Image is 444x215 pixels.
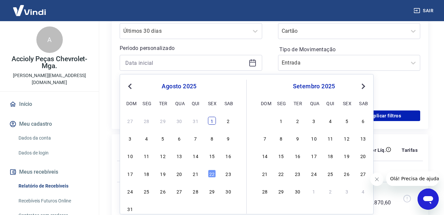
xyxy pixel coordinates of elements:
[343,187,351,195] div: Choose sexta-feira, 3 de outubro de 2025
[8,165,91,179] button: Meus recebíveis
[277,117,285,125] div: Choose segunda-feira, 1 de setembro de 2025
[142,117,150,125] div: Choose segunda-feira, 28 de julho de 2025
[412,5,436,17] button: Sair
[142,187,150,195] div: Choose segunda-feira, 25 de agosto de 2025
[359,82,367,90] button: Next Month
[36,26,63,53] div: A
[310,152,318,160] div: Choose quarta-feira, 17 de setembro de 2025
[192,170,200,178] div: Choose quinta-feira, 21 de agosto de 2025
[142,170,150,178] div: Choose segunda-feira, 18 de agosto de 2025
[208,99,216,107] div: sex
[192,117,200,125] div: Choose quinta-feira, 31 de julho de 2025
[326,117,334,125] div: Choose quinta-feira, 4 de setembro de 2025
[192,99,200,107] div: qui
[343,170,351,178] div: Choose sexta-feira, 26 de setembro de 2025
[277,170,285,178] div: Choose segunda-feira, 22 de setembro de 2025
[175,187,183,195] div: Choose quarta-feira, 27 de agosto de 2025
[208,170,216,178] div: Choose sexta-feira, 22 de agosto de 2025
[224,205,232,213] div: Choose sábado, 6 de setembro de 2025
[277,134,285,142] div: Choose segunda-feira, 8 de setembro de 2025
[261,117,269,125] div: Choose domingo, 31 de agosto de 2025
[126,152,134,160] div: Choose domingo, 10 de agosto de 2025
[159,187,167,195] div: Choose terça-feira, 26 de agosto de 2025
[326,152,334,160] div: Choose quinta-feira, 18 de setembro de 2025
[277,152,285,160] div: Choose segunda-feira, 15 de setembro de 2025
[418,189,439,210] iframe: Botão para abrir a janela de mensagens
[8,117,91,131] button: Meu cadastro
[208,152,216,160] div: Choose sexta-feira, 15 de agosto de 2025
[159,205,167,213] div: Choose terça-feira, 2 de setembro de 2025
[359,117,367,125] div: Choose sábado, 6 de setembro de 2025
[126,82,134,90] button: Previous Month
[16,131,91,145] a: Dados da conta
[224,170,232,178] div: Choose sábado, 23 de agosto de 2025
[359,152,367,160] div: Choose sábado, 20 de setembro de 2025
[343,99,351,107] div: sex
[261,152,269,160] div: Choose domingo, 14 de setembro de 2025
[277,187,285,195] div: Choose segunda-feira, 29 de setembro de 2025
[294,170,302,178] div: Choose terça-feira, 23 de setembro de 2025
[125,116,233,214] div: month 2025-08
[5,72,94,86] p: [PERSON_NAME][EMAIL_ADDRESS][DOMAIN_NAME]
[159,99,167,107] div: ter
[4,5,56,10] span: Olá! Precisa de ajuda?
[192,134,200,142] div: Choose quinta-feira, 7 de agosto de 2025
[142,205,150,213] div: Choose segunda-feira, 1 de setembro de 2025
[142,152,150,160] div: Choose segunda-feira, 11 de agosto de 2025
[208,187,216,195] div: Choose sexta-feira, 29 de agosto de 2025
[224,117,232,125] div: Choose sábado, 2 de agosto de 2025
[8,0,51,21] img: Vindi
[260,116,368,196] div: month 2025-09
[294,117,302,125] div: Choose terça-feira, 2 de setembro de 2025
[402,147,418,153] p: Tarifas
[326,187,334,195] div: Choose quinta-feira, 2 de outubro de 2025
[16,146,91,160] a: Dados de login
[208,205,216,213] div: Choose sexta-feira, 5 de setembro de 2025
[142,134,150,142] div: Choose segunda-feira, 4 de agosto de 2025
[294,134,302,142] div: Choose terça-feira, 9 de setembro de 2025
[120,44,262,52] p: Período personalizado
[159,117,167,125] div: Choose terça-feira, 29 de julho de 2025
[351,110,420,121] button: Aplicar filtros
[224,152,232,160] div: Choose sábado, 16 de agosto de 2025
[326,134,334,142] div: Choose quinta-feira, 11 de setembro de 2025
[5,56,94,69] p: Accioly Peças Chevrolet-Mga.
[343,134,351,142] div: Choose sexta-feira, 12 de setembro de 2025
[175,205,183,213] div: Choose quarta-feira, 3 de setembro de 2025
[125,82,233,90] div: agosto 2025
[359,99,367,107] div: sab
[343,152,351,160] div: Choose sexta-feira, 19 de setembro de 2025
[326,170,334,178] div: Choose quinta-feira, 25 de setembro de 2025
[126,117,134,125] div: Choose domingo, 27 de julho de 2025
[224,99,232,107] div: sab
[175,99,183,107] div: qua
[126,170,134,178] div: Choose domingo, 17 de agosto de 2025
[261,170,269,178] div: Choose domingo, 21 de setembro de 2025
[192,187,200,195] div: Choose quinta-feira, 28 de agosto de 2025
[310,134,318,142] div: Choose quarta-feira, 10 de setembro de 2025
[261,187,269,195] div: Choose domingo, 28 de setembro de 2025
[364,147,386,153] p: Valor Líq.
[192,152,200,160] div: Choose quinta-feira, 14 de agosto de 2025
[261,134,269,142] div: Choose domingo, 7 de setembro de 2025
[126,205,134,213] div: Choose domingo, 31 de agosto de 2025
[208,117,216,125] div: Choose sexta-feira, 1 de agosto de 2025
[310,187,318,195] div: Choose quarta-feira, 1 de outubro de 2025
[310,117,318,125] div: Choose quarta-feira, 3 de setembro de 2025
[261,99,269,107] div: dom
[224,187,232,195] div: Choose sábado, 30 de agosto de 2025
[294,99,302,107] div: ter
[16,179,91,193] a: Relatório de Recebíveis
[175,170,183,178] div: Choose quarta-feira, 20 de agosto de 2025
[175,134,183,142] div: Choose quarta-feira, 6 de agosto de 2025
[16,194,91,208] a: Recebíveis Futuros Online
[126,99,134,107] div: dom
[294,187,302,195] div: Choose terça-feira, 30 de setembro de 2025
[359,134,367,142] div: Choose sábado, 13 de setembro de 2025
[175,117,183,125] div: Choose quarta-feira, 30 de julho de 2025
[359,170,367,178] div: Choose sábado, 27 de setembro de 2025
[175,152,183,160] div: Choose quarta-feira, 13 de agosto de 2025
[370,173,383,186] iframe: Fechar mensagem
[126,187,134,195] div: Choose domingo, 24 de agosto de 2025
[343,117,351,125] div: Choose sexta-feira, 5 de setembro de 2025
